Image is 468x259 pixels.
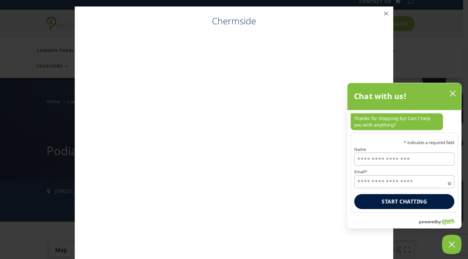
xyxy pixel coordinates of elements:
input: Name [354,153,454,166]
div: chat [347,110,461,133]
button: Close Chatbox [442,235,461,254]
button: Start chatting [354,194,454,209]
button: close chatbox [448,89,458,98]
span: Required field [448,181,451,184]
span: powered [419,217,436,226]
div: olark chatbox [347,83,461,228]
label: Name [354,147,454,152]
h4: Chermside [81,15,387,31]
input: Email [354,175,454,188]
label: Email* [354,170,454,174]
h2: Chat with us! [354,90,407,103]
a: Powered by Olark [419,216,461,228]
p: * indicates a required field [354,141,454,145]
button: × [379,6,393,21]
span: by [436,217,441,226]
p: Thanks for stopping by! Can I help you with anything? [351,113,443,130]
